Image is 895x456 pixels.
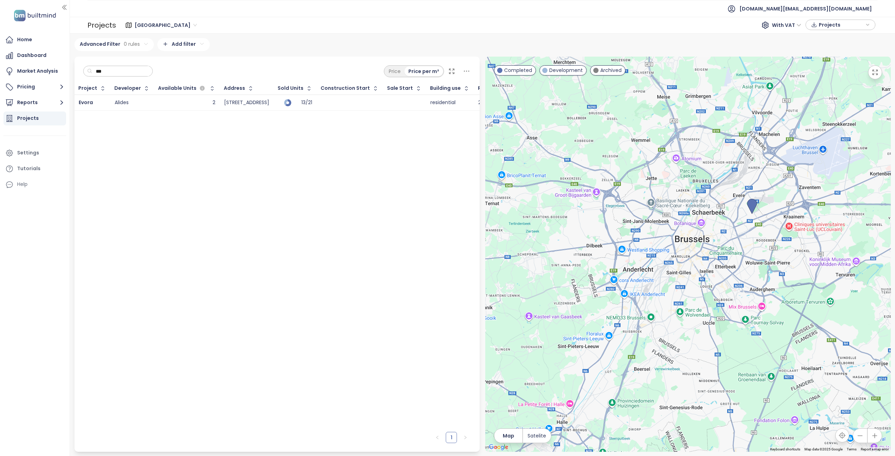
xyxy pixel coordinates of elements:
span: right [463,435,467,440]
img: logo [12,8,58,23]
a: Terms (opens in new tab) [847,447,857,451]
a: Settings [3,146,66,160]
li: Next Page [460,432,471,443]
span: [DOMAIN_NAME][EMAIL_ADDRESS][DOMAIN_NAME] [739,0,872,17]
button: Map [494,429,522,443]
div: Projects [17,114,39,123]
div: residential [430,100,456,106]
div: Projects [87,18,116,32]
div: Settings [17,149,39,157]
div: Construction Start [321,86,370,91]
div: Alides [115,100,129,106]
div: Dashboard [17,51,46,60]
div: Building use [430,86,461,91]
a: Home [3,33,66,47]
div: Ride to center [478,86,514,91]
div: 2 [213,100,215,106]
li: Previous Page [432,432,443,443]
span: Archived [600,66,622,74]
div: Available Units [158,84,207,93]
span: With VAT [772,20,801,30]
div: Project [78,86,97,91]
a: Report a map error [861,447,889,451]
button: Reports [3,96,66,110]
button: Keyboard shortcuts [770,447,800,452]
div: 13/21 [295,100,312,105]
a: Market Analysis [3,64,66,78]
div: Market Analysis [17,67,58,75]
span: Completed [504,66,532,74]
img: Google [487,443,510,452]
li: 1 [446,432,457,443]
div: Address [224,86,245,91]
a: Open this area in Google Maps (opens a new window) [487,443,510,452]
div: Sale Start [387,86,413,91]
div: Price per m² [404,66,443,76]
div: Help [3,178,66,191]
span: Brussels [135,20,197,30]
div: Advanced Filter [74,38,154,51]
a: Evora [79,99,93,106]
a: 1 [446,432,457,443]
div: [STREET_ADDRESS] [224,100,269,106]
span: Available Units [158,86,196,91]
span: Map data ©2025 Google [804,447,843,451]
button: right [460,432,471,443]
span: 0 rules [124,40,140,48]
div: Tutorials [17,164,41,173]
span: Map [503,432,514,440]
a: Tutorials [3,162,66,176]
div: Price [385,66,404,76]
div: Help [17,180,28,189]
div: Developer [114,86,141,91]
a: Dashboard [3,49,66,63]
span: Satelite [528,432,546,440]
span: Sold Units [278,86,303,91]
span: Projects [819,20,864,30]
button: Satelite [523,429,551,443]
span: left [435,435,439,440]
a: Projects [3,111,66,125]
div: 22 minutes [478,100,506,106]
button: Pricing [3,80,66,94]
button: left [432,432,443,443]
div: button [809,20,872,30]
div: Add filter [157,38,210,51]
div: Home [17,35,32,44]
span: Development [549,66,583,74]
